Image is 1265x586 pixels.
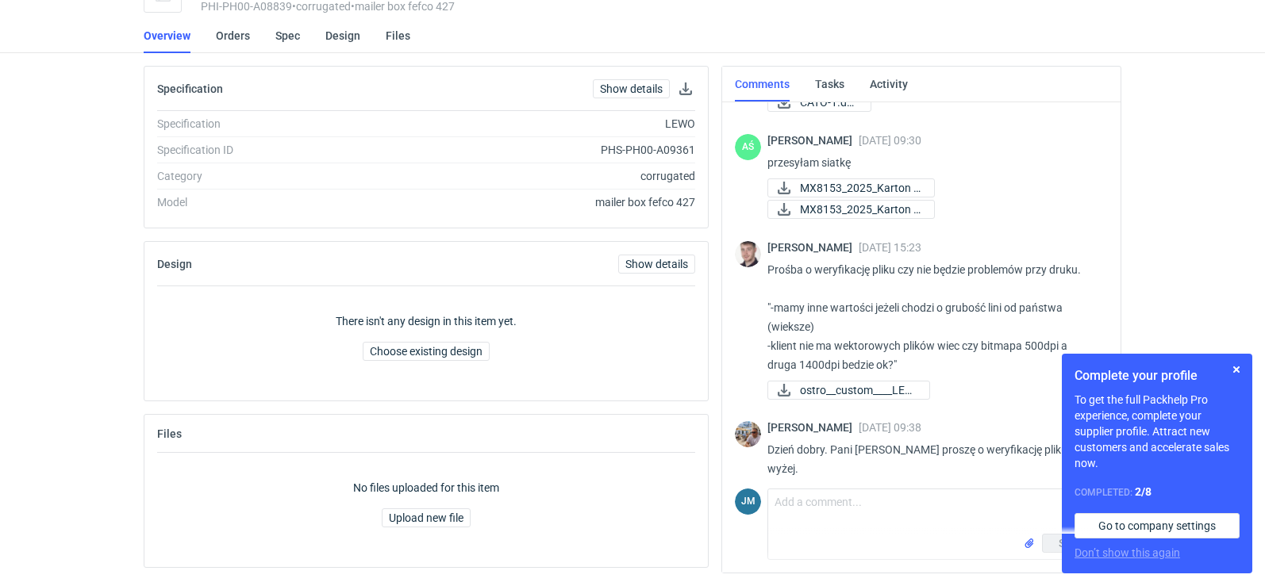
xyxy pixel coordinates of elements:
span: MX8153_2025_Karton F... [800,179,921,197]
a: MX8153_2025_Karton F... [767,178,935,197]
a: Design [325,18,360,53]
p: No files uploaded for this item [353,480,499,496]
p: To get the full Packhelp Pro experience, complete your supplier profile. Attract new customers an... [1075,392,1240,471]
a: Go to company settings [1075,513,1240,538]
span: [PERSON_NAME] [767,134,859,147]
a: Activity [870,67,908,101]
a: Overview [144,18,190,53]
p: There isn't any design in this item yet. [336,313,517,329]
h2: Design [157,258,192,270]
span: Choose existing design [370,346,483,357]
div: LEWO [372,116,695,132]
button: Send [1042,534,1101,553]
span: ostro__custom____LEW... [800,381,917,399]
span: CATO-1.docx [800,94,858,111]
a: Orders [216,18,250,53]
a: Spec [275,18,300,53]
span: Send [1059,538,1084,549]
figcaption: JM [735,488,761,515]
div: MX8153_2025_Karton F427_E_344x215x81 mm_Zew.360x220x85 mm_LEWO.pdf [767,178,926,197]
div: Joanna Myślak [735,488,761,515]
div: Completed: [1075,484,1240,500]
figcaption: AŚ [735,134,761,160]
div: Category [157,168,372,184]
span: [PERSON_NAME] [767,241,859,254]
button: Skip for now [1227,360,1246,379]
p: Prośba o weryfikację pliku czy nie będzie problemów przy druku. "-mamy inne wartości jeżeli chodz... [767,260,1095,374]
h1: Complete your profile [1075,366,1240,385]
a: ostro__custom____LEW... [767,381,930,400]
div: Model [157,194,372,210]
button: Choose existing design [363,342,490,361]
p: Dzień dobry. Pani [PERSON_NAME] proszę o weryfikację pliku jak wyżej. [767,440,1095,478]
h2: Specification [157,82,223,95]
img: Maciej Sikora [735,241,761,267]
a: Tasks [815,67,844,101]
strong: 2 / 8 [1135,485,1152,498]
span: MX8153_2025_Karton F... [800,201,921,218]
div: ostro__custom____LEWO__d0__oR860975655__outside.pdf [767,381,926,400]
a: Files [386,18,410,53]
h2: Files [157,427,182,440]
img: Michał Palasek [735,421,761,447]
span: Upload new file [389,512,463,523]
div: PHS-PH00-A09361 [372,142,695,158]
div: Specification [157,116,372,132]
a: Show details [618,255,695,274]
div: Adrian Świerżewski [735,134,761,160]
div: mailer box fefco 427 [372,194,695,210]
div: corrugated [372,168,695,184]
span: [DATE] 09:30 [859,134,921,147]
button: Upload new file [382,508,471,527]
a: Comments [735,67,790,101]
a: CATO-1.docx [767,93,871,112]
a: Show details [593,79,670,98]
span: [PERSON_NAME] [767,421,859,434]
button: Don’t show this again [1075,545,1180,561]
div: Specification ID [157,142,372,158]
span: [DATE] 15:23 [859,241,921,254]
a: MX8153_2025_Karton F... [767,200,935,219]
p: przesyłam siatkę [767,153,1095,172]
div: MX8153_2025_Karton F427_E_344x215x81 mm_Zew.360x220x85 mm_LEWO siatka.pdf [767,200,926,219]
button: Download specification [676,79,695,98]
span: [DATE] 09:38 [859,421,921,434]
